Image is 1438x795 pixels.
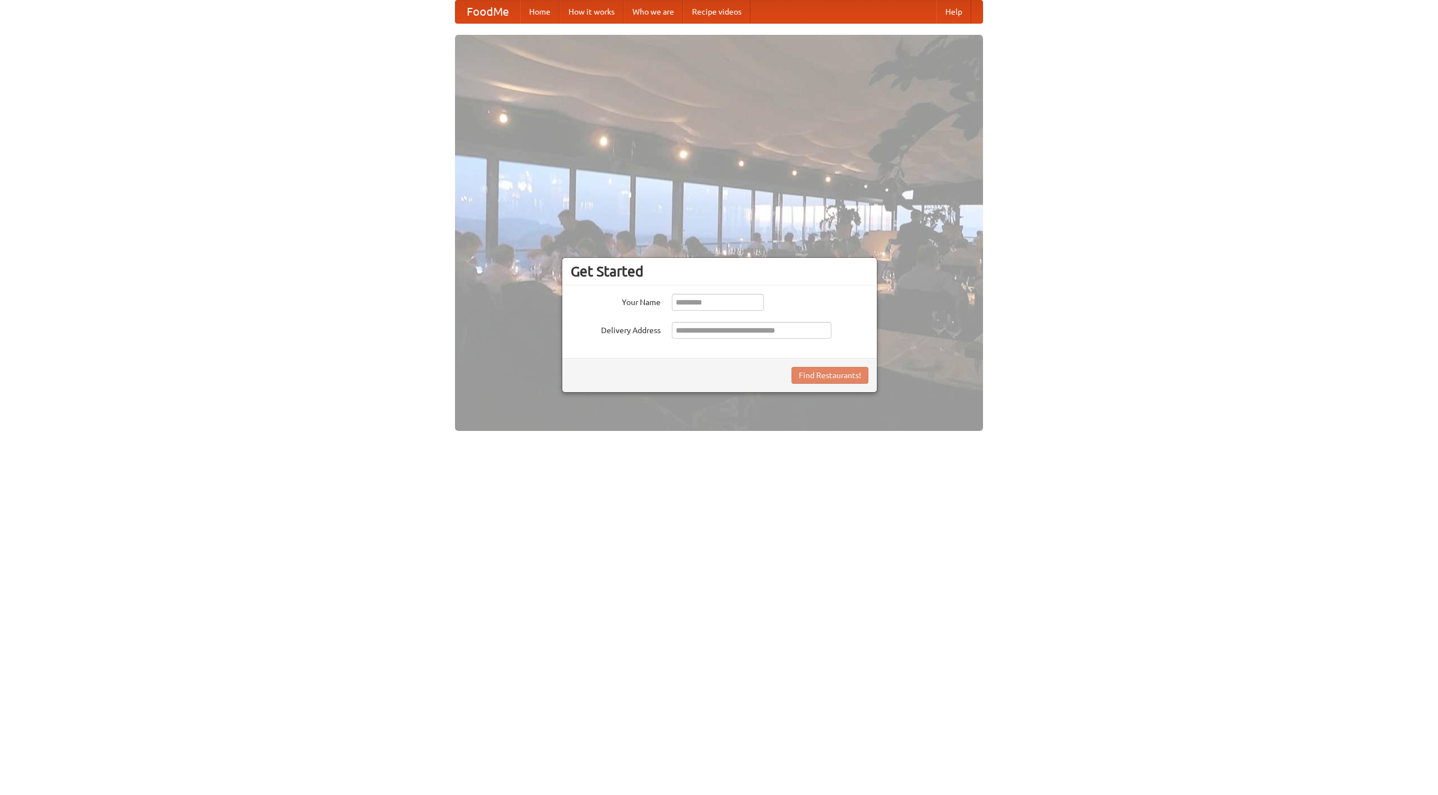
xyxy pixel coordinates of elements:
a: Home [520,1,559,23]
a: Help [936,1,971,23]
label: Delivery Address [571,322,661,336]
label: Your Name [571,294,661,308]
a: How it works [559,1,624,23]
button: Find Restaurants! [791,367,868,384]
a: Who we are [624,1,683,23]
h3: Get Started [571,263,868,280]
a: Recipe videos [683,1,750,23]
a: FoodMe [456,1,520,23]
